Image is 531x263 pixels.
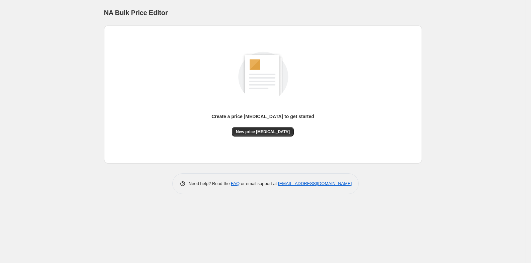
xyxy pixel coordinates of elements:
[104,9,168,16] span: NA Bulk Price Editor
[211,113,314,120] p: Create a price [MEDICAL_DATA] to get started
[278,181,352,186] a: [EMAIL_ADDRESS][DOMAIN_NAME]
[189,181,231,186] span: Need help? Read the
[236,129,290,135] span: New price [MEDICAL_DATA]
[240,181,278,186] span: or email support at
[232,127,294,137] button: New price [MEDICAL_DATA]
[231,181,240,186] a: FAQ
